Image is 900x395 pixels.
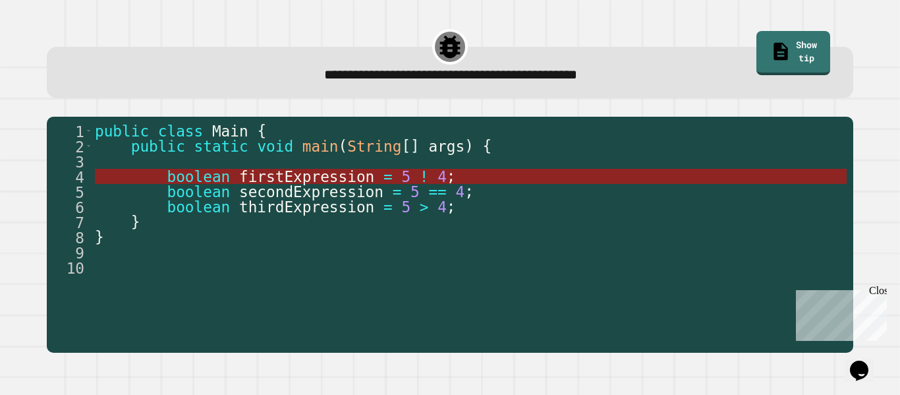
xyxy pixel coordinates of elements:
[131,138,185,155] span: public
[239,183,383,200] span: secondExpression
[47,154,93,169] div: 3
[167,198,231,216] span: boolean
[437,198,447,216] span: 4
[258,138,294,155] span: void
[85,123,92,138] span: Toggle code folding, rows 1 through 8
[420,168,429,185] span: !
[194,138,248,155] span: static
[791,285,887,341] iframe: chat widget
[429,183,447,200] span: ==
[348,138,402,155] span: String
[167,168,231,185] span: boolean
[47,169,93,184] div: 4
[47,229,93,245] div: 8
[402,198,411,216] span: 5
[239,168,374,185] span: firstExpression
[167,183,231,200] span: boolean
[47,214,93,229] div: 7
[85,138,92,154] span: Toggle code folding, rows 2 through 7
[47,184,93,199] div: 5
[383,198,393,216] span: =
[429,138,465,155] span: args
[456,183,465,200] span: 4
[756,31,830,75] a: Show tip
[845,342,887,382] iframe: chat widget
[47,260,93,275] div: 10
[410,183,420,200] span: 5
[47,123,93,138] div: 1
[420,198,429,216] span: >
[5,5,91,84] div: Chat with us now!Close
[402,168,411,185] span: 5
[437,168,447,185] span: 4
[302,138,339,155] span: main
[239,198,374,216] span: thirdExpression
[393,183,402,200] span: =
[47,245,93,260] div: 9
[47,138,93,154] div: 2
[158,123,203,140] span: class
[212,123,248,140] span: Main
[383,168,393,185] span: =
[95,123,149,140] span: public
[47,199,93,214] div: 6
